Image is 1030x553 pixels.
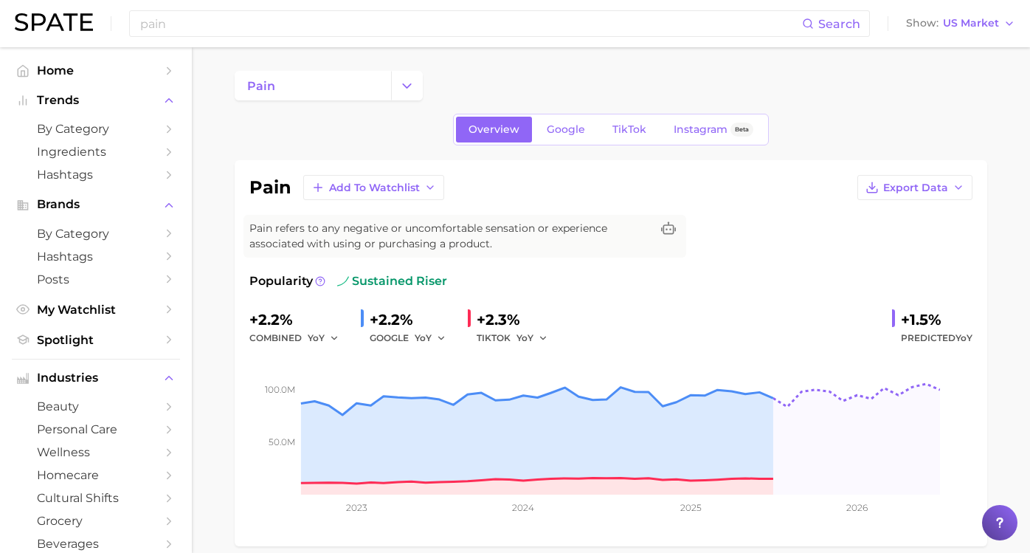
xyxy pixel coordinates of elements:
[847,502,868,513] tspan: 2026
[37,198,155,211] span: Brands
[139,11,802,36] input: Search here for a brand, industry, or ingredient
[249,329,349,347] div: combined
[37,371,155,385] span: Industries
[12,193,180,216] button: Brands
[12,140,180,163] a: Ingredients
[37,422,155,436] span: personal care
[12,59,180,82] a: Home
[37,491,155,505] span: cultural shifts
[12,464,180,487] a: homecare
[15,13,93,31] img: SPATE
[12,395,180,418] a: beauty
[37,63,155,78] span: Home
[883,182,948,194] span: Export Data
[370,329,456,347] div: GOOGLE
[303,175,444,200] button: Add to Watchlist
[901,308,972,332] div: +1.5%
[906,19,939,27] span: Show
[329,182,420,194] span: Add to Watchlist
[37,537,155,551] span: beverages
[249,308,349,332] div: +2.2%
[37,514,155,528] span: grocery
[12,117,180,140] a: by Category
[12,367,180,389] button: Industries
[12,441,180,464] a: wellness
[12,298,180,321] a: My Watchlist
[661,117,766,142] a: InstagramBeta
[902,14,1019,33] button: ShowUS Market
[346,502,367,513] tspan: 2023
[674,123,727,136] span: Instagram
[943,19,999,27] span: US Market
[37,168,155,182] span: Hashtags
[391,71,423,100] button: Change Category
[308,329,339,347] button: YoY
[415,329,446,347] button: YoY
[12,487,180,509] a: cultural shifts
[680,502,702,513] tspan: 2025
[12,509,180,532] a: grocery
[513,502,535,513] tspan: 2024
[600,117,659,142] a: TikTok
[735,123,749,136] span: Beta
[370,308,456,332] div: +2.2%
[612,123,646,136] span: TikTok
[415,332,432,344] span: YoY
[37,122,155,136] span: by Category
[12,418,180,441] a: personal care
[534,117,598,142] a: Google
[37,445,155,459] span: wellness
[37,227,155,241] span: by Category
[12,268,180,291] a: Posts
[37,468,155,482] span: homecare
[516,329,548,347] button: YoY
[308,332,325,344] span: YoY
[37,145,155,159] span: Ingredients
[247,79,275,93] span: pain
[37,333,155,347] span: Spotlight
[249,179,291,196] h1: pain
[857,175,972,200] button: Export Data
[249,221,651,252] span: Pain refers to any negative or uncomfortable sensation or experience associated with using or pur...
[37,303,155,317] span: My Watchlist
[901,329,972,347] span: Predicted
[37,272,155,286] span: Posts
[37,94,155,107] span: Trends
[337,275,349,287] img: sustained riser
[955,332,972,343] span: YoY
[249,272,313,290] span: Popularity
[818,17,860,31] span: Search
[235,71,391,100] a: pain
[469,123,519,136] span: Overview
[12,222,180,245] a: by Category
[477,329,558,347] div: TIKTOK
[337,272,447,290] span: sustained riser
[12,89,180,111] button: Trends
[12,163,180,186] a: Hashtags
[456,117,532,142] a: Overview
[516,332,533,344] span: YoY
[37,250,155,264] span: Hashtags
[12,245,180,268] a: Hashtags
[547,123,585,136] span: Google
[37,399,155,413] span: beauty
[477,308,558,332] div: +2.3%
[12,329,180,351] a: Spotlight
